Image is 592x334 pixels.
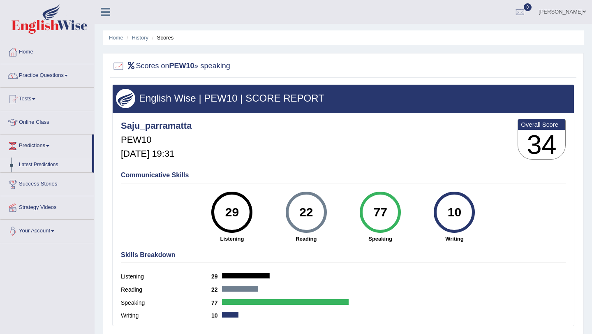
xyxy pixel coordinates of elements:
label: Listening [121,272,211,281]
h4: Saju_parramatta [121,121,192,131]
label: Writing [121,311,211,320]
a: Success Stories [0,173,94,193]
strong: Speaking [347,235,413,243]
a: Predictions [0,135,92,155]
b: Overall Score [521,121,562,128]
h3: English Wise | PEW10 | SCORE REPORT [116,93,571,104]
div: 22 [291,195,321,230]
a: Home [0,41,94,61]
h5: PEW10 [121,135,192,145]
b: 10 [211,312,222,319]
h3: 34 [518,130,565,160]
label: Speaking [121,299,211,307]
li: Scores [150,34,174,42]
b: 22 [211,286,222,293]
h4: Communicative Skills [121,172,566,179]
a: Tests [0,88,94,108]
b: 77 [211,299,222,306]
img: wings.png [116,89,135,108]
strong: Writing [421,235,487,243]
a: Home [109,35,123,41]
a: Latest Predictions [15,158,92,172]
strong: Listening [199,235,265,243]
a: History [132,35,148,41]
a: Strategy Videos [0,196,94,217]
span: 0 [524,3,532,11]
label: Reading [121,285,211,294]
div: 29 [217,195,247,230]
h5: [DATE] 19:31 [121,149,192,159]
a: Practice Questions [0,64,94,85]
b: PEW10 [169,62,194,70]
div: 10 [439,195,469,230]
h4: Skills Breakdown [121,251,566,259]
b: 29 [211,273,222,280]
h2: Scores on » speaking [112,60,230,72]
div: 77 [365,195,395,230]
strong: Reading [273,235,339,243]
a: Your Account [0,220,94,240]
a: Online Class [0,111,94,132]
